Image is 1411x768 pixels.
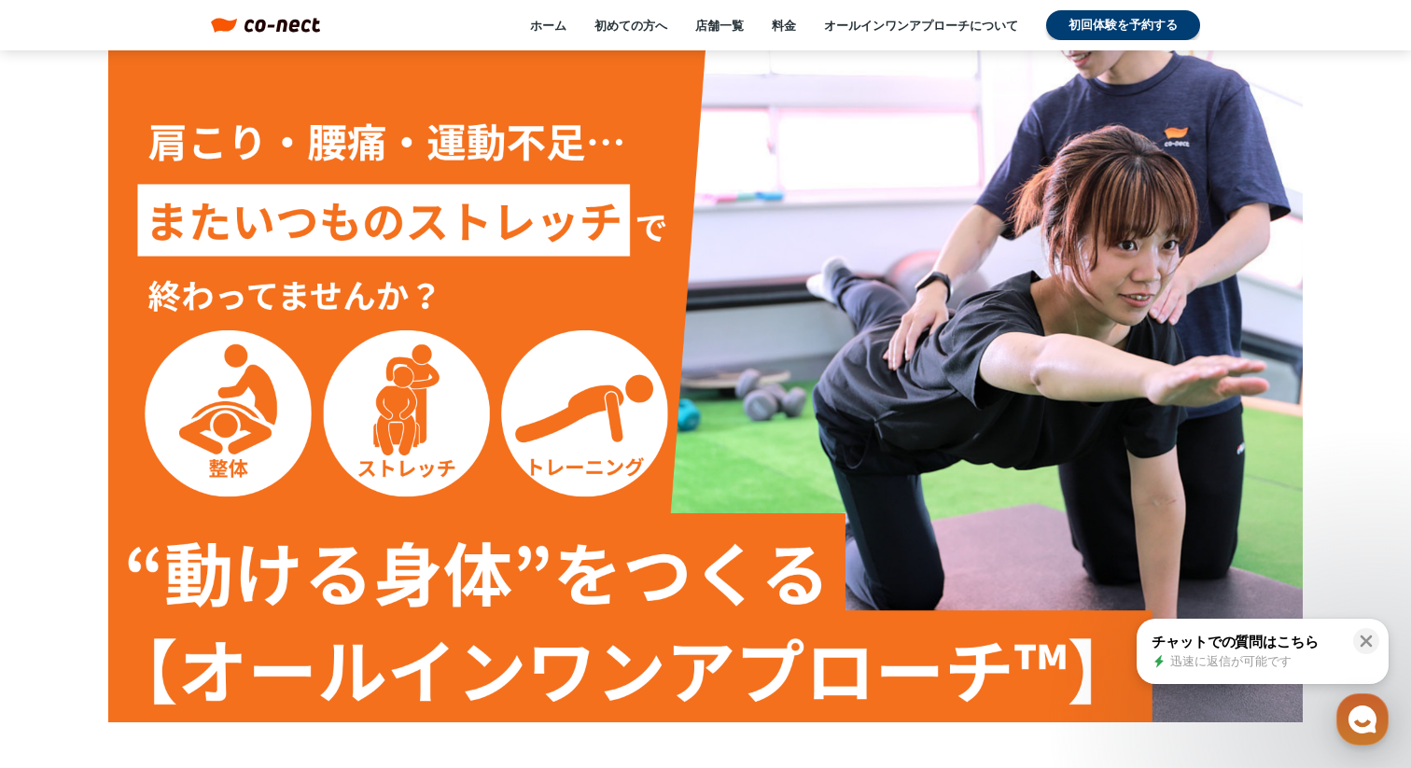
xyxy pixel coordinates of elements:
a: 料金 [772,17,796,34]
a: 店舗一覧 [695,17,744,34]
a: 初回体験を予約する [1046,10,1200,40]
a: ホーム [530,17,566,34]
a: 初めての方へ [594,17,667,34]
a: オールインワンアプローチについて [824,17,1018,34]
